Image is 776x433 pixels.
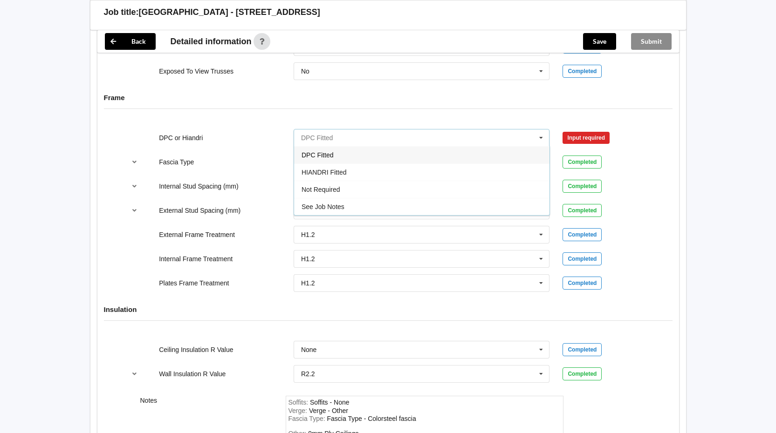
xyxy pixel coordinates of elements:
[563,132,610,144] div: Input required
[563,156,602,169] div: Completed
[310,399,350,406] div: Soffits
[159,158,194,166] label: Fascia Type
[159,134,203,142] label: DPC or Hiandri
[104,305,673,314] h4: Insulation
[301,280,315,286] div: H1.2
[583,33,616,50] button: Save
[288,415,327,422] span: Fascia Type :
[139,7,320,18] h3: [GEOGRAPHIC_DATA] - [STREET_ADDRESS]
[301,346,316,353] div: None
[309,407,348,414] div: Verge
[302,203,344,210] span: See Job Notes
[563,228,602,241] div: Completed
[125,178,144,195] button: reference-toggle
[302,186,340,193] span: Not Required
[301,371,315,377] div: R2.2
[171,37,252,46] span: Detailed information
[104,93,673,102] h4: Frame
[563,343,602,356] div: Completed
[301,68,309,74] div: No
[159,255,233,263] label: Internal Frame Treatment
[563,367,602,380] div: Completed
[563,65,602,78] div: Completed
[301,231,315,238] div: H1.2
[327,415,416,422] div: FasciaType
[159,279,229,287] label: Plates Frame Treatment
[125,202,144,219] button: reference-toggle
[563,277,602,290] div: Completed
[105,33,156,50] button: Back
[288,399,310,406] span: Soffits :
[159,183,238,190] label: Internal Stud Spacing (mm)
[563,180,602,193] div: Completed
[302,169,346,176] span: HIANDRI Fitted
[159,231,235,238] label: External Frame Treatment
[301,256,315,262] div: H1.2
[159,207,240,214] label: External Stud Spacing (mm)
[125,365,144,382] button: reference-toggle
[302,151,333,159] span: DPC Fitted
[125,154,144,170] button: reference-toggle
[159,346,233,353] label: Ceiling Insulation R Value
[563,204,602,217] div: Completed
[159,370,226,378] label: Wall Insulation R Value
[288,407,309,414] span: Verge :
[104,7,139,18] h3: Job title:
[563,252,602,265] div: Completed
[159,68,233,75] label: Exposed To View Trusses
